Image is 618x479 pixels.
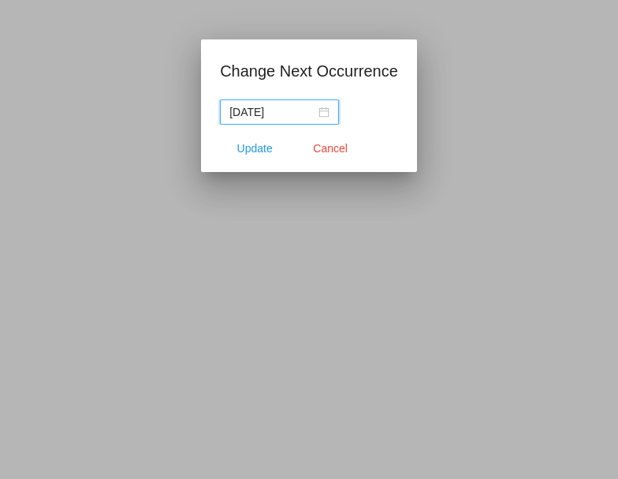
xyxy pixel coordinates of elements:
[296,134,365,163] button: Close dialog
[237,142,273,155] span: Update
[220,134,289,163] button: Update
[229,103,315,121] input: Select date
[220,58,398,84] h1: Change Next Occurrence
[313,142,348,155] span: Cancel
